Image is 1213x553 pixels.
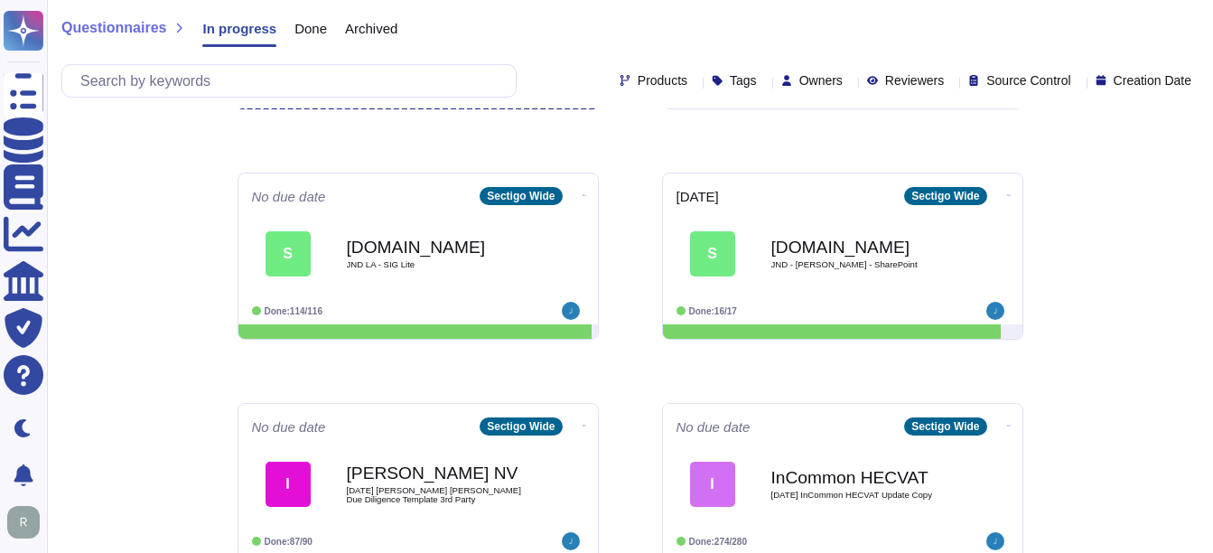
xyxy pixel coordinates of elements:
[265,537,313,547] span: Done: 87/90
[345,22,397,35] span: Archived
[690,462,735,507] div: I
[4,502,52,542] button: user
[265,306,323,316] span: Done: 114/116
[986,302,1004,320] img: user
[676,190,719,203] span: [DATE]
[904,417,986,436] div: Sectigo Wide
[480,417,562,436] div: Sectigo Wide
[252,190,326,203] span: No due date
[885,74,944,87] span: Reviewers
[562,532,580,550] img: user
[771,469,952,486] b: InCommon HECVAT
[986,532,1004,550] img: user
[638,74,687,87] span: Products
[252,420,326,434] span: No due date
[480,187,562,205] div: Sectigo Wide
[347,464,527,482] b: [PERSON_NAME] NV
[771,239,952,256] b: [DOMAIN_NAME]
[266,231,311,276] div: S
[61,21,166,35] span: Questionnaires
[266,462,311,507] div: I
[904,187,986,205] div: Sectigo Wide
[986,74,1070,87] span: Source Control
[347,486,527,503] span: [DATE] [PERSON_NAME] [PERSON_NAME] Due Diligence Template 3rd Party
[676,420,751,434] span: No due date
[689,306,737,316] span: Done: 16/17
[347,239,527,256] b: [DOMAIN_NAME]
[7,506,40,539] img: user
[730,74,757,87] span: Tags
[562,302,580,320] img: user
[202,22,276,35] span: In progress
[690,231,735,276] div: S
[347,260,527,269] span: JND LA - SIG Lite
[799,74,843,87] span: Owners
[689,537,748,547] span: Done: 274/280
[71,65,516,97] input: Search by keywords
[771,260,952,269] span: JND - [PERSON_NAME] - SharePoint
[1114,74,1191,87] span: Creation Date
[294,22,327,35] span: Done
[771,491,952,500] span: [DATE] InCommon HECVAT Update Copy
